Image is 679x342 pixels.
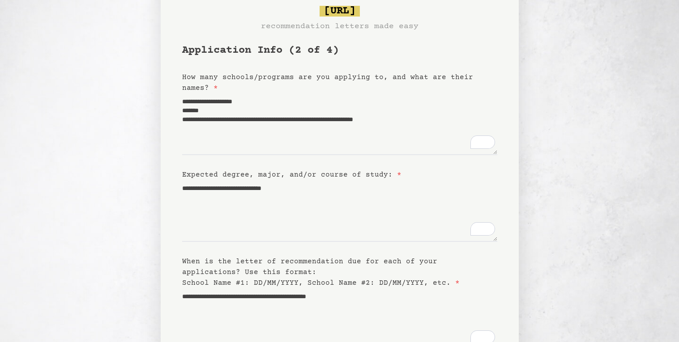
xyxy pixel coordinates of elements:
label: When is the letter of recommendation due for each of your applications? Use this format: School N... [182,258,460,287]
label: How many schools/programs are you applying to, and what are their names? [182,73,473,92]
textarea: To enrich screen reader interactions, please activate Accessibility in Grammarly extension settings [182,180,497,242]
span: [URL] [320,6,360,17]
h3: recommendation letters made easy [261,20,419,33]
h1: Application Info (2 of 4) [182,43,497,58]
label: Expected degree, major, and/or course of study: [182,171,401,179]
textarea: To enrich screen reader interactions, please activate Accessibility in Grammarly extension settings [182,93,497,155]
